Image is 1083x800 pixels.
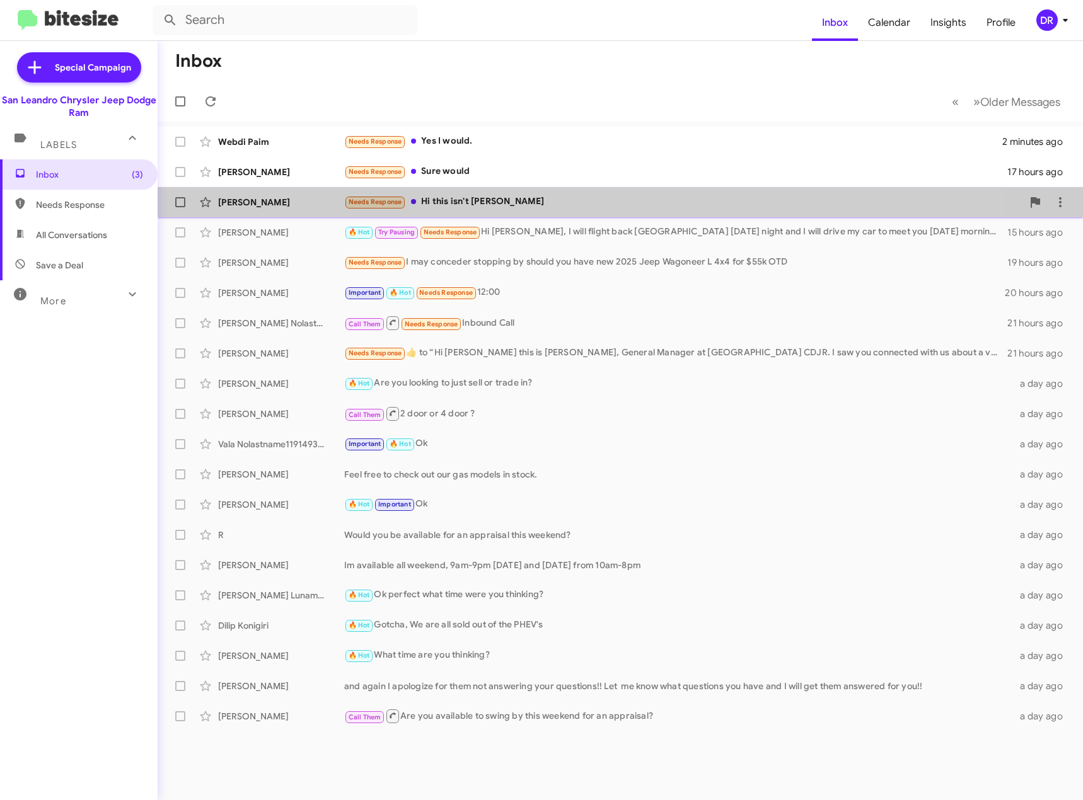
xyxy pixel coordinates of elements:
span: Needs Response [349,137,402,146]
div: [PERSON_NAME] [218,559,344,571]
a: Profile [976,4,1026,41]
div: a day ago [1014,529,1073,541]
span: » [973,94,980,110]
div: Ok [344,497,1014,511]
span: More [40,295,66,307]
div: [PERSON_NAME] Lunamonetesori [218,589,344,602]
span: All Conversations [36,229,107,241]
a: Inbox [812,4,858,41]
span: Important [349,289,381,297]
div: DR [1036,9,1058,31]
div: 21 hours ago [1007,317,1073,329]
div: 21 hours ago [1007,347,1073,360]
div: a day ago [1014,710,1073,723]
div: Webdi Paim [218,135,344,148]
div: [PERSON_NAME] [218,498,344,511]
span: Needs Response [349,198,402,206]
div: [PERSON_NAME] [218,226,344,239]
div: Hi this isn't [PERSON_NAME] [344,195,1022,209]
div: Ok [344,437,1014,451]
div: Im available all weekend, 9am-9pm [DATE] and [DATE] from 10am-8pm [344,559,1014,571]
span: Special Campaign [55,61,131,74]
div: a day ago [1014,619,1073,632]
span: Call Them [349,320,381,328]
div: a day ago [1014,408,1073,420]
span: 🔥 Hot [349,651,370,660]
div: [PERSON_NAME] [218,377,344,390]
div: 20 hours ago [1005,287,1073,299]
span: Important [378,500,411,508]
div: [PERSON_NAME] [218,710,344,723]
div: [PERSON_NAME] [218,649,344,662]
span: 🔥 Hot [390,289,411,297]
div: Gotcha, We are all sold out of the PHEV's [344,618,1014,632]
span: Older Messages [980,95,1060,109]
div: a day ago [1014,498,1073,511]
div: [PERSON_NAME] [218,166,344,178]
div: a day ago [1014,649,1073,662]
div: [PERSON_NAME] [218,680,344,692]
div: [PERSON_NAME] Nolastname117713434 [218,317,344,329]
span: Needs Response [36,198,143,211]
div: Yes I would. [344,134,1002,149]
span: 🔥 Hot [349,228,370,236]
div: Would you be available for an appraisal this weekend? [344,529,1014,541]
span: Needs Response [349,349,402,357]
span: Needs Response [405,320,458,328]
span: Call Them [349,713,381,721]
div: Dilip Konigiri [218,619,344,632]
div: 19 hours ago [1007,256,1073,269]
div: a day ago [1014,589,1073,602]
span: Important [349,440,381,448]
div: a day ago [1014,680,1073,692]
span: 🔥 Hot [349,621,370,629]
div: ​👍​ to “ Hi [PERSON_NAME] this is [PERSON_NAME], General Manager at [GEOGRAPHIC_DATA] CDJR. I saw... [344,346,1007,360]
div: I may conceder stopping by should you have new 2025 Jeep Wagoneer L 4x4 for $55k OTD [344,255,1007,270]
div: What time are you thinking? [344,648,1014,663]
span: Needs Response [349,168,402,176]
span: (3) [132,168,143,181]
span: 🔥 Hot [349,500,370,508]
div: a day ago [1014,438,1073,450]
span: Try Pausing [378,228,415,236]
span: Labels [40,139,77,151]
a: Special Campaign [17,52,141,83]
div: Hi [PERSON_NAME], I will flight back [GEOGRAPHIC_DATA] [DATE] night and I will drive my car to me... [344,225,1007,239]
div: Vala Nolastname119149348 [218,438,344,450]
div: [PERSON_NAME] [218,196,344,209]
div: Sure would [344,164,1007,179]
div: Inbound Call [344,315,1007,331]
div: a day ago [1014,377,1073,390]
div: 12:00 [344,285,1005,300]
div: [PERSON_NAME] [218,468,344,481]
span: Inbox [36,168,143,181]
h1: Inbox [175,51,222,71]
span: « [952,94,959,110]
button: DR [1026,9,1069,31]
div: [PERSON_NAME] [218,287,344,299]
button: Next [966,89,1068,115]
div: 17 hours ago [1007,166,1073,178]
div: 15 hours ago [1007,226,1073,239]
span: 🔥 Hot [349,379,370,387]
div: [PERSON_NAME] [218,408,344,420]
div: [PERSON_NAME] [218,256,344,269]
div: 2 minutes ago [1002,135,1073,148]
div: 2 door or 4 door ? [344,406,1014,421]
div: R [218,529,344,541]
button: Previous [944,89,966,115]
span: Needs Response [349,258,402,266]
div: Are you looking to just sell or trade in? [344,376,1014,391]
input: Search [153,5,417,35]
div: and again I apologize for them not answering your questions!! Let me know what questions you have... [344,680,1014,692]
span: 🔥 Hot [349,591,370,599]
span: Calendar [858,4,920,41]
div: [PERSON_NAME] [218,347,344,360]
div: a day ago [1014,468,1073,481]
a: Insights [920,4,976,41]
span: Needs Response [419,289,473,297]
div: Are you available to swing by this weekend for an appraisal? [344,708,1014,724]
nav: Page navigation example [945,89,1068,115]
